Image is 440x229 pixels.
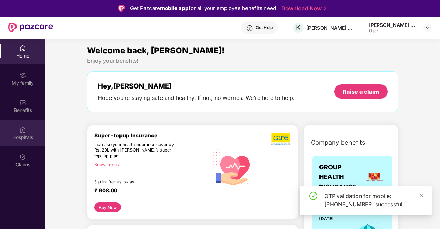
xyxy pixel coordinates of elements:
img: svg+xml;base64,PHN2ZyB3aWR0aD0iMjAiIGhlaWdodD0iMjAiIHZpZXdCb3g9IjAgMCAyMCAyMCIgZmlsbD0ibm9uZSIgeG... [19,72,26,79]
img: svg+xml;base64,PHN2ZyBpZD0iSG9zcGl0YWxzIiB4bWxucz0iaHR0cDovL3d3dy53My5vcmcvMjAwMC9zdmciIHdpZHRoPS... [19,126,26,133]
div: Starting from as low as [94,180,180,185]
div: Super-topup Insurance [94,132,209,139]
span: K [296,23,301,32]
div: Get Pazcare for all your employee benefits need [130,4,276,12]
strong: mobile app [160,5,189,11]
div: Hey, [PERSON_NAME] [98,82,295,90]
span: [DATE] [319,216,334,221]
img: b5dec4f62d2307b9de63beb79f102df3.png [271,132,291,145]
div: Hope you’re staying safe and healthy. If not, no worries. We’re here to help. [98,94,295,102]
img: svg+xml;base64,PHN2ZyBpZD0iQmVuZWZpdHMiIHhtbG5zPSJodHRwOi8vd3d3LnczLm9yZy8yMDAwL3N2ZyIgd2lkdGg9Ij... [19,99,26,106]
img: Stroke [324,5,326,12]
span: right [117,163,121,167]
button: Buy Now [94,202,121,212]
div: ₹ 608.00 [94,187,202,196]
span: close [419,193,424,198]
span: Welcome back, [PERSON_NAME]! [87,45,225,55]
div: OTP validation for mobile: [PHONE_NUMBER] successful [324,192,423,208]
div: [PERSON_NAME] M S [369,22,417,28]
div: Raise a claim [343,88,379,95]
div: [PERSON_NAME] TECHNOLOGIES PRIVATE LIMITED [306,24,355,31]
img: Logo [118,5,125,12]
div: Enjoy your benefits! [87,57,398,64]
img: insurerLogo [365,168,384,186]
img: New Pazcare Logo [8,23,53,32]
div: Know more [94,162,205,167]
div: User [369,28,417,34]
span: Company benefits [311,138,365,147]
div: Get Help [256,25,273,30]
img: svg+xml;base64,PHN2ZyBpZD0iRHJvcGRvd24tMzJ4MzIiIHhtbG5zPSJodHRwOi8vd3d3LnczLm9yZy8yMDAwL3N2ZyIgd2... [425,25,430,30]
a: Download Now [281,5,324,12]
img: svg+xml;base64,PHN2ZyBpZD0iSGVscC0zMngzMiIgeG1sbnM9Imh0dHA6Ly93d3cudzMub3JnLzIwMDAvc3ZnIiB3aWR0aD... [246,25,253,32]
span: check-circle [309,192,317,200]
img: svg+xml;base64,PHN2ZyBpZD0iQ2xhaW0iIHhtbG5zPSJodHRwOi8vd3d3LnczLm9yZy8yMDAwL3N2ZyIgd2lkdGg9IjIwIi... [19,154,26,160]
span: GROUP HEALTH INSURANCE [319,163,363,192]
img: svg+xml;base64,PHN2ZyB4bWxucz0iaHR0cDovL3d3dy53My5vcmcvMjAwMC9zdmciIHhtbG5zOnhsaW5rPSJodHRwOi8vd3... [209,142,258,192]
img: svg+xml;base64,PHN2ZyBpZD0iSG9tZSIgeG1sbnM9Imh0dHA6Ly93d3cudzMub3JnLzIwMDAvc3ZnIiB3aWR0aD0iMjAiIG... [19,45,26,52]
div: Increase your health insurance cover by Rs. 20L with [PERSON_NAME]’s super top-up plan. [94,142,179,159]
